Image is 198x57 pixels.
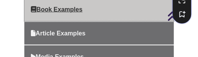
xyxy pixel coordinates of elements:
[24,22,173,45] a: Article Examples
[31,6,82,13] span: Book Examples
[167,11,196,21] a: Back to Top
[31,30,85,37] span: Article Examples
